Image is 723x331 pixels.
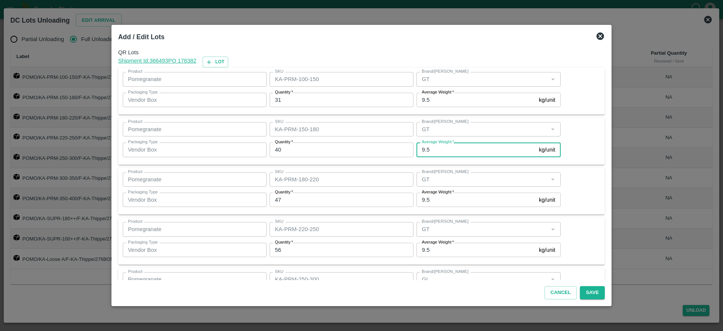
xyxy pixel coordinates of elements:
label: Product [128,269,142,275]
label: Average Weight [422,239,454,245]
label: Quantity [275,89,293,95]
label: SKU [275,219,284,225]
input: Create Brand/Marka [419,274,546,284]
label: Quantity [275,139,293,145]
label: SKU [275,269,284,275]
p: kg/unit [539,246,555,254]
label: SKU [275,69,284,75]
label: Brand/[PERSON_NAME] [422,69,468,75]
label: Quantity [275,239,293,245]
label: Packaging Type [128,89,158,95]
label: Average Weight [422,189,454,195]
label: Average Weight [422,139,454,145]
label: Average Weight [422,89,454,95]
label: Product [128,119,142,125]
label: SKU [275,119,284,125]
span: QR Lots [118,48,605,57]
button: Cancel [545,286,577,299]
button: Save [580,286,605,299]
p: kg/unit [539,146,555,154]
input: Create Brand/Marka [419,74,546,84]
label: Brand/[PERSON_NAME] [422,169,468,175]
input: Create Brand/Marka [419,175,546,184]
label: Product [128,219,142,225]
label: SKU [275,169,284,175]
input: Create Brand/Marka [419,124,546,134]
p: kg/unit [539,196,555,204]
label: Product [128,169,142,175]
label: Brand/[PERSON_NAME] [422,219,468,225]
label: Packaging Type [128,239,158,245]
label: Quantity [275,189,293,195]
button: Lot [203,57,228,67]
label: Packaging Type [128,189,158,195]
label: Brand/[PERSON_NAME] [422,119,468,125]
label: Packaging Type [128,139,158,145]
input: Create Brand/Marka [419,224,546,234]
label: Product [128,69,142,75]
b: Add / Edit Lots [118,33,165,41]
p: kg/unit [539,96,555,104]
a: Shipment Id:366493PO 178382 [118,57,197,67]
label: Brand/[PERSON_NAME] [422,269,468,275]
